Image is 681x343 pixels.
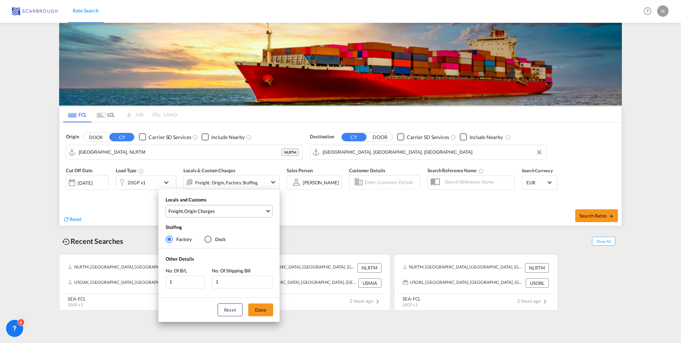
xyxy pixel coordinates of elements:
[204,236,226,243] md-radio-button: Dock
[166,276,205,288] input: No. Of B/L
[166,197,207,203] span: Locals and Customs
[166,256,194,262] span: Other Details
[248,303,273,316] button: Done
[212,268,250,273] span: No. Of Shipping Bill
[166,236,192,243] md-radio-button: Factory
[212,276,272,288] input: No. Of Shipping Bill
[166,205,272,217] md-select: Select Locals and Customs: Freight, Origin Charges
[218,303,243,316] button: Reset
[168,208,265,214] span: ,
[168,208,183,214] div: Freight
[166,224,182,230] span: Stuffing
[166,268,187,273] span: No. Of B/L
[184,208,215,214] div: Origin Charges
